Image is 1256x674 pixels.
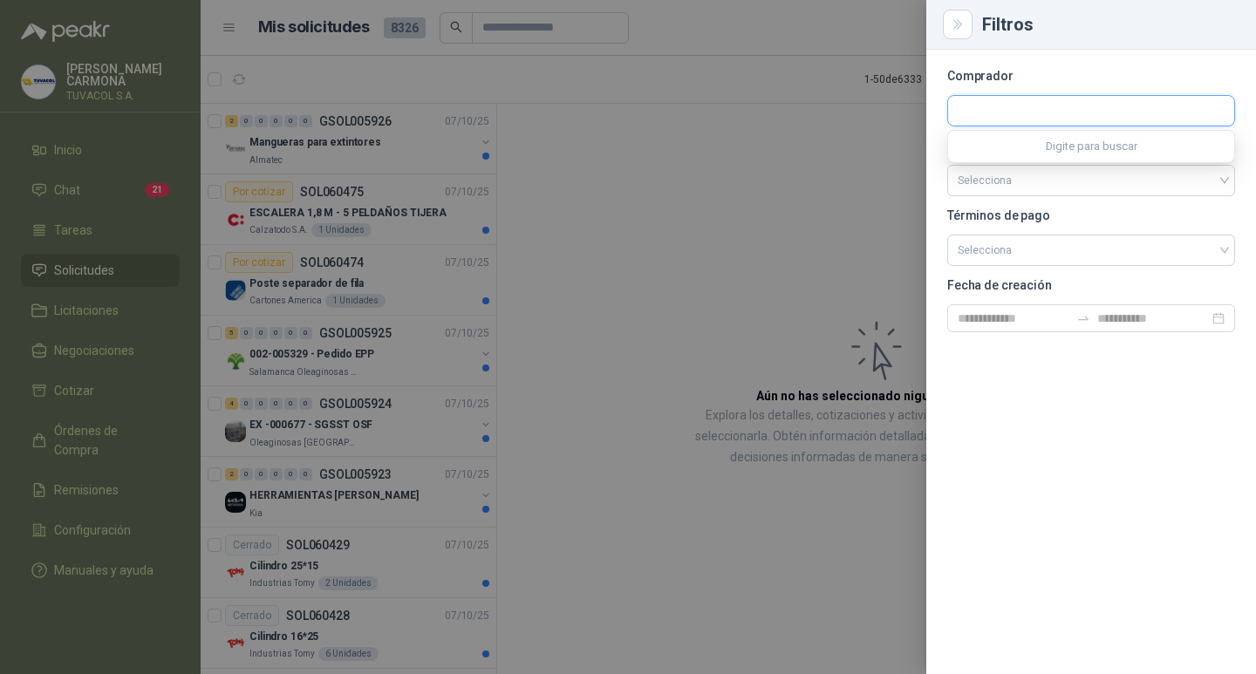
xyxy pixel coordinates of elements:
[1076,311,1090,325] span: to
[947,210,1235,221] p: Términos de pago
[947,71,1235,81] p: Comprador
[948,131,1234,162] div: Digite para buscar
[947,280,1235,290] p: Fecha de creación
[1076,311,1090,325] span: swap-right
[982,16,1235,33] div: Filtros
[947,14,968,35] button: Close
